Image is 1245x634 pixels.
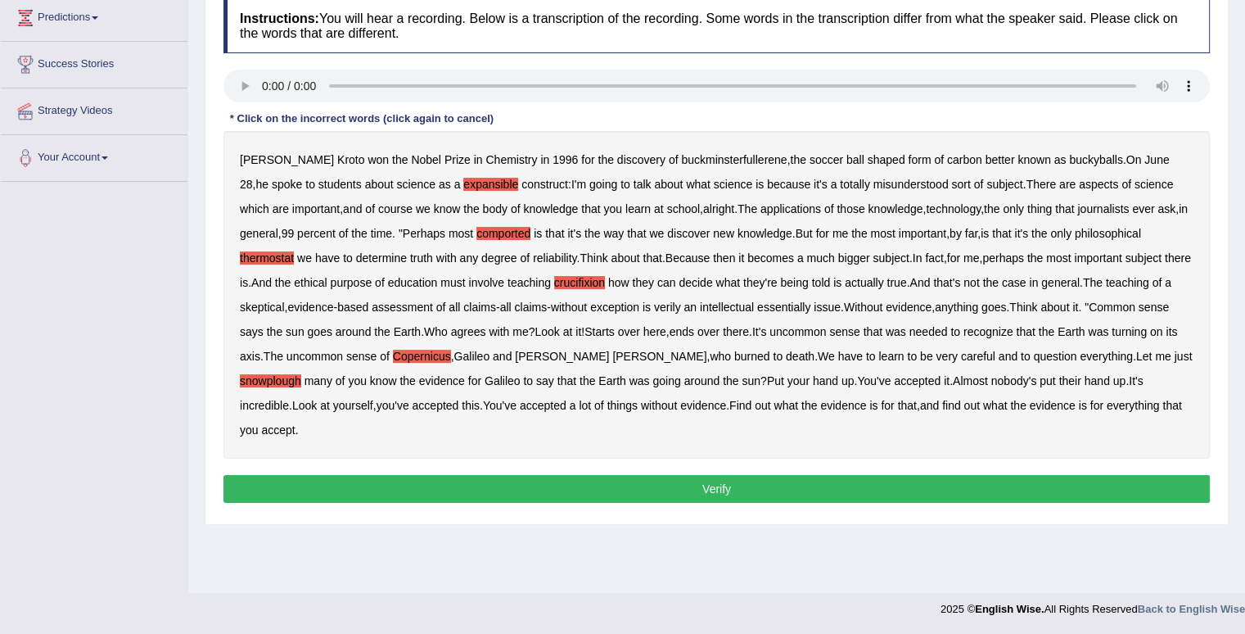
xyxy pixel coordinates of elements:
b: expansible [463,178,518,191]
b: it [575,325,581,338]
b: we [416,202,431,215]
b: purpose [331,276,372,289]
b: ask [1157,202,1175,215]
b: all [500,301,512,314]
b: learn [878,350,904,363]
b: the [267,325,282,338]
b: body [483,202,507,215]
b: have [838,350,863,363]
b: the [463,202,479,215]
b: The [264,350,283,363]
b: claims [514,301,547,314]
b: that [992,227,1011,240]
b: of [380,350,390,363]
b: of [365,202,375,215]
b: 99 [282,227,295,240]
b: only [1003,202,1024,215]
b: question [1034,350,1077,363]
b: fact [925,251,944,265]
b: most [870,227,895,240]
b: the [392,153,408,166]
b: actually [845,276,883,289]
b: way [603,227,624,240]
b: of [1121,178,1131,191]
b: many [304,374,332,387]
b: the [790,153,805,166]
b: of [934,153,944,166]
b: an [683,301,697,314]
b: crucifixion [554,276,605,289]
b: the [584,227,600,240]
a: Success Stories [1,42,187,83]
b: sense [346,350,377,363]
b: uncommon [769,325,826,338]
b: Galileo [485,374,521,387]
b: that [581,202,600,215]
b: told [812,276,831,289]
b: you [348,374,367,387]
b: me [963,251,979,265]
b: verily [654,301,681,314]
b: assessment [372,301,433,314]
b: with [489,325,509,338]
b: students [318,178,362,191]
b: we [649,227,664,240]
b: evidence [419,374,465,387]
b: Nobel [411,153,441,166]
a: Your Account [1,135,187,176]
b: and [999,350,1017,363]
b: sort [951,178,970,191]
b: The [738,202,757,215]
b: important [292,202,340,215]
b: new [713,227,734,240]
b: Copernicus [393,350,451,363]
b: truth [410,251,433,265]
b: totally [840,178,870,191]
b: general [1041,276,1080,289]
b: And [251,276,272,289]
b: me [832,227,848,240]
button: Verify [223,475,1210,503]
b: for [947,251,960,265]
b: in [1179,202,1188,215]
b: decide [679,276,712,289]
b: not [963,276,979,289]
b: its [1166,325,1177,338]
b: says [240,325,264,338]
b: it's [567,227,581,240]
b: teaching [507,276,551,289]
b: of [520,251,530,265]
b: to [907,350,917,363]
b: in [474,153,483,166]
b: time [371,227,392,240]
b: talk [634,178,652,191]
b: me [1155,350,1171,363]
b: Starts [584,325,615,338]
b: I'm [571,178,586,191]
b: reliability [533,251,576,265]
b: based [337,301,368,314]
b: by [950,227,962,240]
b: that [643,251,661,265]
b: as [439,178,451,191]
b: ever [1132,202,1154,215]
b: that [545,227,564,240]
b: percent [297,227,336,240]
b: knowledge [738,227,792,240]
b: [PERSON_NAME] [612,350,706,363]
b: with [436,251,457,265]
b: needed [909,325,948,338]
b: a [1165,276,1171,289]
b: is [981,227,989,240]
b: agrees [451,325,486,338]
b: the [851,227,867,240]
b: are [273,202,289,215]
b: of [375,276,385,289]
b: Who [424,325,448,338]
b: knowledge [868,202,922,215]
b: soccer [810,153,843,166]
b: applications [760,202,821,215]
b: goes [308,325,332,338]
b: the [984,202,999,215]
b: he [255,178,268,191]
